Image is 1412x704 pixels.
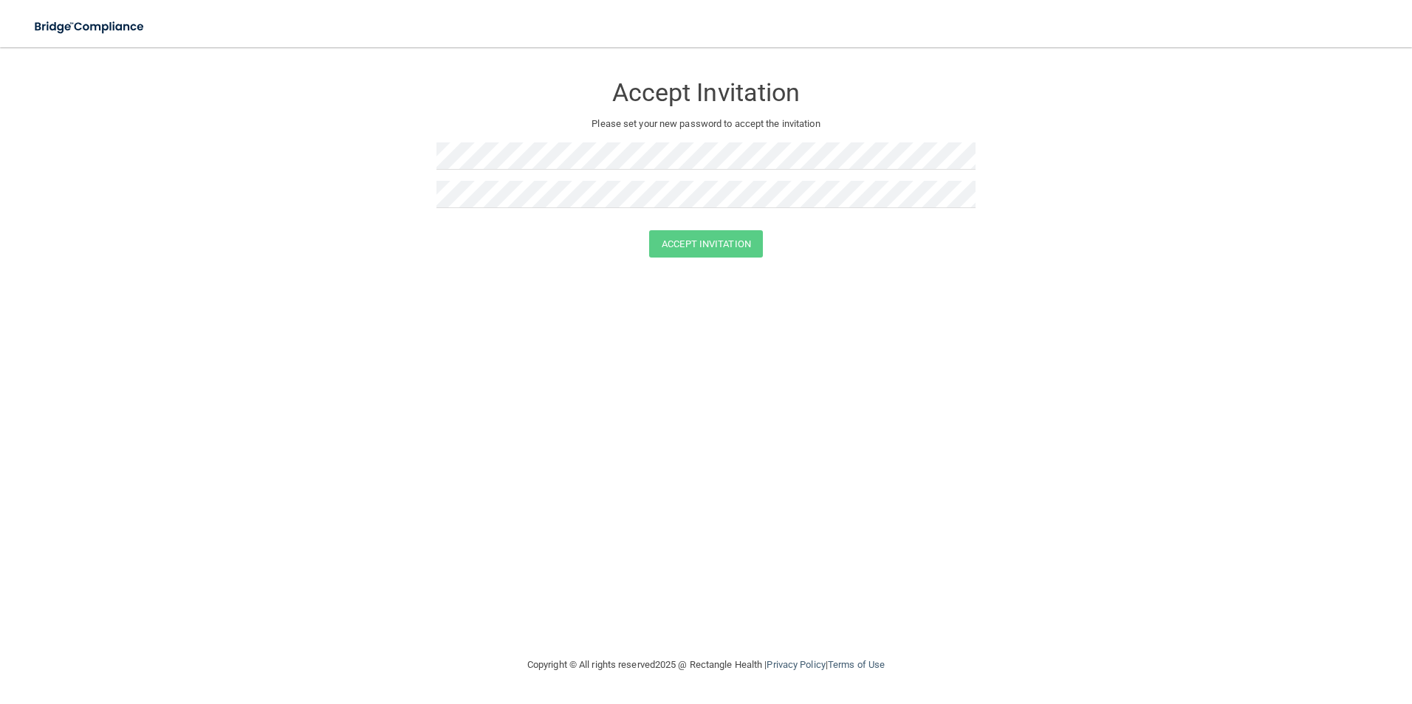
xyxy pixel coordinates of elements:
a: Terms of Use [828,659,885,670]
div: Copyright © All rights reserved 2025 @ Rectangle Health | | [436,641,976,689]
button: Accept Invitation [649,230,763,258]
a: Privacy Policy [767,659,825,670]
img: bridge_compliance_login_screen.278c3ca4.svg [22,12,158,42]
h3: Accept Invitation [436,79,976,106]
p: Please set your new password to accept the invitation [448,115,964,133]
